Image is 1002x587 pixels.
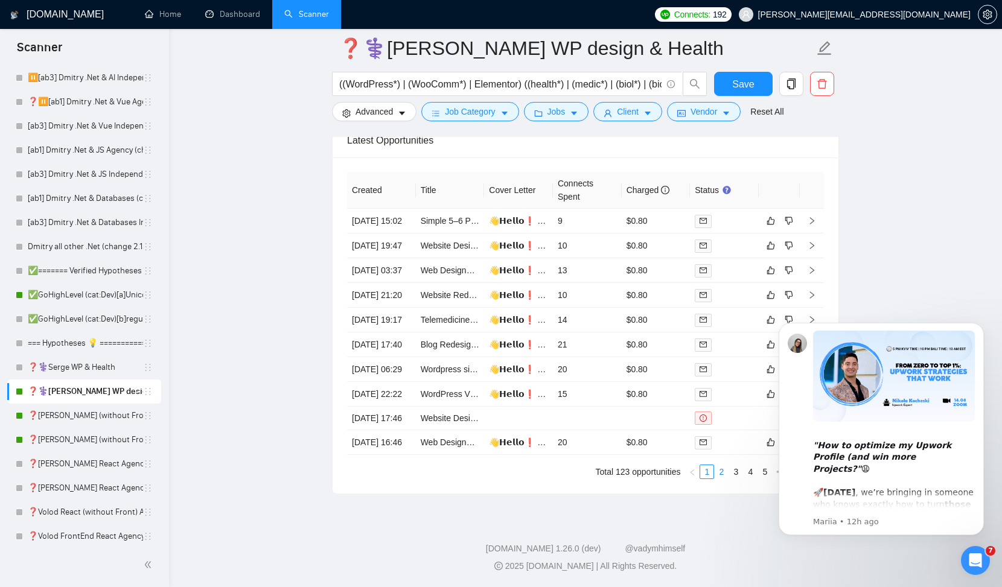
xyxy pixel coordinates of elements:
span: bars [432,109,440,118]
a: ❓Volod FrontEnd React Agency (check 03-24) [28,524,143,548]
li: ❓Volod FrontEnd React Agency (check 03-24) [7,524,161,548]
button: folderJobscaret-down [524,102,589,121]
li: [ab1] Dmitry .Net & JS Agency (change 2.18) [7,138,161,162]
span: idcard [677,109,686,118]
iframe: Intercom live chat [961,546,990,575]
span: copyright [494,562,503,570]
li: === Hypotheses 💡 ============ [7,331,161,355]
span: caret-down [722,109,730,118]
a: homeHome [145,9,181,19]
button: copy [779,72,803,96]
span: mail [700,341,707,348]
span: user [604,109,612,118]
span: Charged [627,185,670,195]
td: 13 [553,258,622,283]
span: search [683,78,706,89]
button: dislike [782,238,796,253]
td: $0.80 [622,430,691,455]
a: [ab3] Dmitry .Net & Databases Independent (change 2.18) [28,211,143,235]
button: left [685,465,700,479]
span: info-circle [661,186,669,194]
button: Save [714,72,773,96]
span: dislike [785,265,793,275]
span: mail [700,366,707,373]
a: [ab3] Dmitry .Net & JS Independent (change 2.18) [28,162,143,186]
input: Scanner name... [339,33,814,63]
a: 4 [744,465,757,478]
button: dislike [782,214,796,228]
th: Created [347,172,416,209]
th: Connects Spent [553,172,622,209]
td: 9 [553,209,622,233]
span: double-left [144,559,156,571]
span: setting [978,10,997,19]
td: [DATE] 15:02 [347,209,416,233]
td: [DATE] 03:37 [347,258,416,283]
span: Job Category [445,105,495,118]
span: right [808,291,816,299]
span: like [767,241,775,250]
a: Simple 5–6 Page Company Website (WordPress) for Orthopedic Medical Products Company [421,216,768,226]
span: right [808,217,816,225]
button: like [764,288,778,302]
td: Simple 5–6 Page Company Website (WordPress) for Orthopedic Medical Products Company [416,209,485,233]
th: Status [690,172,759,209]
span: holder [143,73,153,83]
td: 21 [553,332,622,357]
a: [ab3] Dmitry .Net & Vue Independent (change 2.18) [28,114,143,138]
li: ✅GoHighLevel (cat:Dev)[b]regular font [7,307,161,331]
button: dislike [782,288,796,302]
td: Wordpress site has issues with speed [416,357,485,382]
li: ❓Serge React (without Front) Agency (04-16) [7,404,161,428]
td: Website Designer/Developer for Women's Wellness Platform [416,233,485,258]
li: ❓Serge FrontEnd React Agency (check 04-16) [7,452,161,476]
td: Website Designer Needed for Personal Brand, Schools and Nonprofit Projects [416,407,485,430]
th: Cover Letter [484,172,553,209]
span: holder [143,242,153,252]
a: ❓[PERSON_NAME] (without Front) Agency (04-16) [28,404,143,428]
span: info-circle [667,80,675,88]
li: ❓⚕️Serge WP design & Health [7,379,161,404]
span: holder [143,338,153,348]
th: Title [416,172,485,209]
span: Jobs [547,105,566,118]
td: [DATE] 19:17 [347,308,416,332]
td: $0.80 [622,233,691,258]
a: Wordpress site has issues with speed [421,364,562,374]
a: setting [978,10,997,19]
span: caret-down [500,109,509,118]
li: Previous Page [685,465,700,479]
a: ❓Volod React (without Front) Agency [28,500,143,524]
a: ❓[PERSON_NAME] React Agency (check 04-16) [28,452,143,476]
td: Web Designer Needed for Healthcare Startup [416,258,485,283]
span: Connects: [674,8,710,21]
td: [DATE] 17:46 [347,407,416,430]
td: 10 [553,233,622,258]
span: holder [143,314,153,324]
button: like [764,214,778,228]
span: mail [700,390,707,398]
a: ❓[PERSON_NAME] (without Front) Agency (0626) [28,428,143,452]
td: [DATE] 21:20 [347,283,416,308]
td: $0.80 [622,382,691,407]
a: ✅GoHighLevel (cat:Dev)[a]Unicode [28,283,143,307]
span: Save [732,77,754,92]
a: Reset All [750,105,783,118]
a: Web Designer/ Developer to Redesign Insurance Webstie w/ Self Enrollment tools. [421,437,730,447]
td: $0.80 [622,283,691,308]
td: $0.80 [622,308,691,332]
span: caret-down [398,109,406,118]
span: right [808,241,816,250]
li: ❓⚕️Serge WP & Health [7,355,161,379]
td: [DATE] 17:40 [347,332,416,357]
a: [ab1] Dmitry .Net & JS Agency (change 2.18) [28,138,143,162]
span: user [742,10,750,19]
span: right [808,266,816,274]
td: $0.80 [622,332,691,357]
a: === Hypotheses 💡 ============ [28,331,143,355]
li: Dmitry all other .Net (change 2.13, cover change 5.18) [7,235,161,259]
input: Search Freelance Jobs... [339,77,662,92]
span: holder [143,459,153,469]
